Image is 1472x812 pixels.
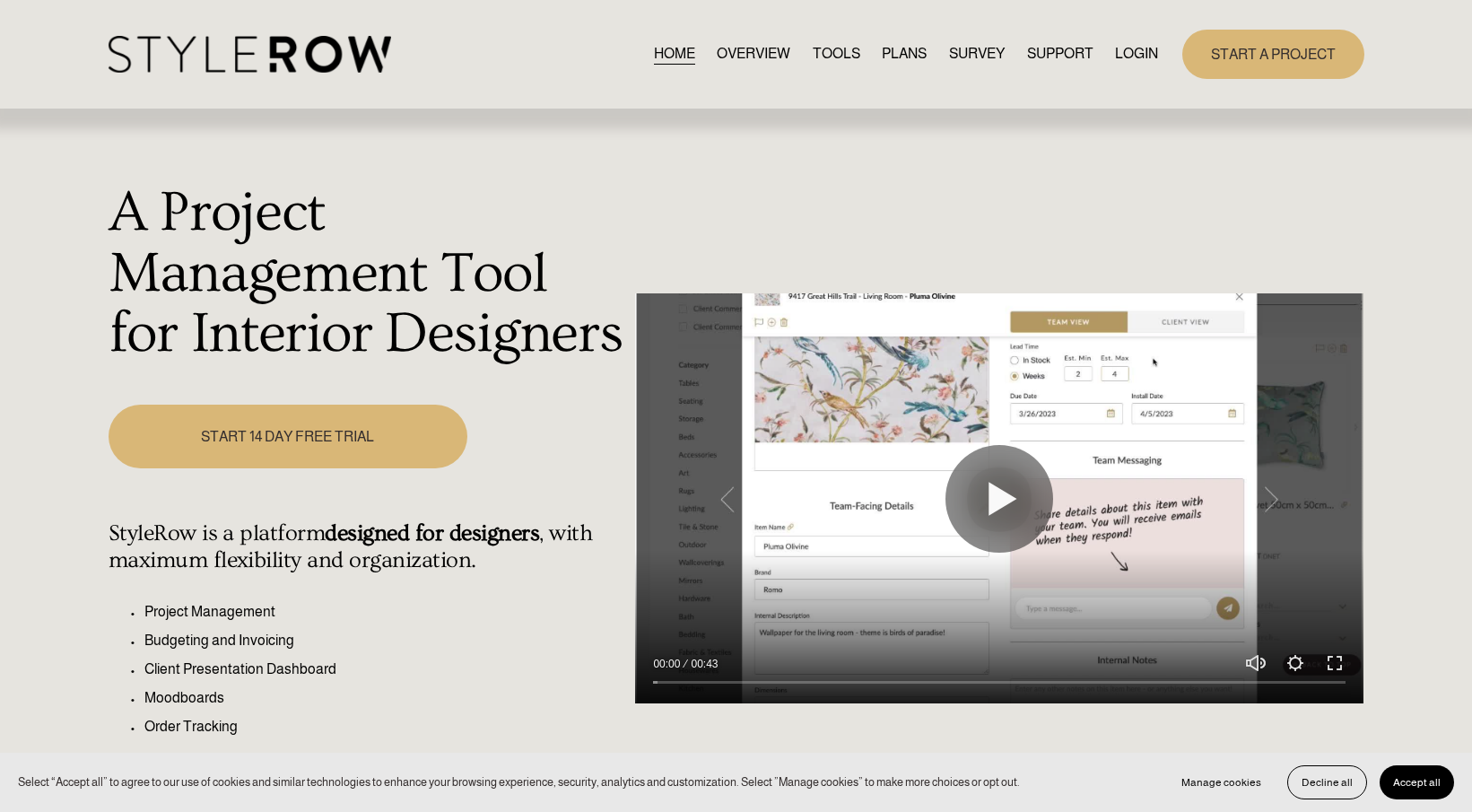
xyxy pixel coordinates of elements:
button: Play [945,445,1053,553]
a: LOGIN [1115,42,1158,66]
p: Project Management [144,601,626,623]
strong: designed for designers [325,520,539,546]
button: Manage cookies [1168,765,1275,799]
a: START A PROJECT [1182,30,1364,79]
p: Moodboards [144,687,626,709]
input: Seek [653,677,1346,689]
button: Accept all [1380,765,1454,799]
a: OVERVIEW [717,42,790,66]
div: Duration [684,655,722,673]
a: SURVEY [949,42,1005,66]
button: Decline all [1287,765,1367,799]
span: Manage cookies [1181,776,1261,789]
a: START 14 DAY FREE TRIAL [109,405,467,468]
h1: A Project Management Tool for Interior Designers [109,183,626,365]
a: HOME [654,42,695,66]
span: Decline all [1302,776,1353,789]
p: Client Presentation Dashboard [144,659,626,680]
p: Budgeting and Invoicing [144,630,626,651]
h4: StyleRow is a platform , with maximum flexibility and organization. [109,520,626,574]
a: PLANS [882,42,927,66]
p: Select “Accept all” to agree to our use of cookies and similar technologies to enhance your brows... [18,773,1020,790]
p: Order Tracking [144,716,626,738]
div: Current time [653,655,684,673]
a: TOOLS [813,42,860,66]
span: Accept all [1393,776,1441,789]
img: StyleRow [109,36,391,73]
a: folder dropdown [1027,42,1093,66]
span: SUPPORT [1027,43,1093,65]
